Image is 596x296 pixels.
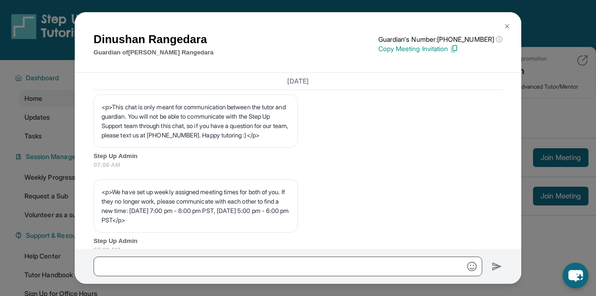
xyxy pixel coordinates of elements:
[94,236,502,246] span: Step Up Admin
[378,44,502,53] p: Copy Meeting Invitation
[94,245,502,255] span: 07:09 AM
[492,261,502,272] img: Send icon
[450,45,458,53] img: Copy Icon
[94,152,502,161] span: Step Up Admin
[102,102,290,140] p: <p>This chat is only meant for communication between the tutor and guardian. You will not be able...
[94,31,213,48] h1: Dinushan Rangedara
[94,48,213,57] p: Guardian of [PERSON_NAME] Rangedara
[496,35,502,44] span: ⓘ
[503,23,511,30] img: Close Icon
[563,263,588,288] button: chat-button
[467,262,477,271] img: Emoji
[102,187,290,225] p: <p>We have set up weekly assigned meeting times for both of you. If they no longer work, please c...
[94,76,502,86] h3: [DATE]
[94,160,502,170] span: 07:09 AM
[378,35,502,44] p: Guardian's Number: [PHONE_NUMBER]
